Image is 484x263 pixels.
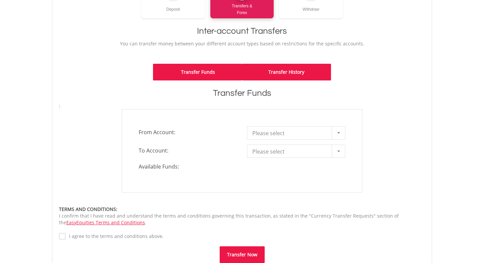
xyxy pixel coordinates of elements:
div: Transfers & Forex [210,0,274,16]
span: From Account: [134,126,242,138]
div: TERMS AND CONDITIONS: [59,206,425,213]
div: Deposit [141,0,205,13]
span: Please select [252,145,330,158]
a: Transfer Funds [153,64,242,80]
form: ; [59,102,425,263]
a: EasyEquities Terms and Conditions [66,219,145,226]
div: Withdraw [279,0,343,13]
a: Transfer History [242,64,331,80]
button: Transfer Now [220,246,265,263]
label: I agree to the terms and conditions above. [66,233,164,240]
span: To Account: [134,145,242,157]
span: Available Funds: [134,163,242,171]
h1: Transfer Funds [59,87,425,99]
span: Please select [252,126,330,140]
h1: Inter-account Transfers [59,25,425,37]
div: I confirm that I have read and understand the terms and conditions governing this transaction, as... [59,206,425,226]
p: You can transfer money between your different account types based on restrictions for the specifi... [59,40,425,47]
